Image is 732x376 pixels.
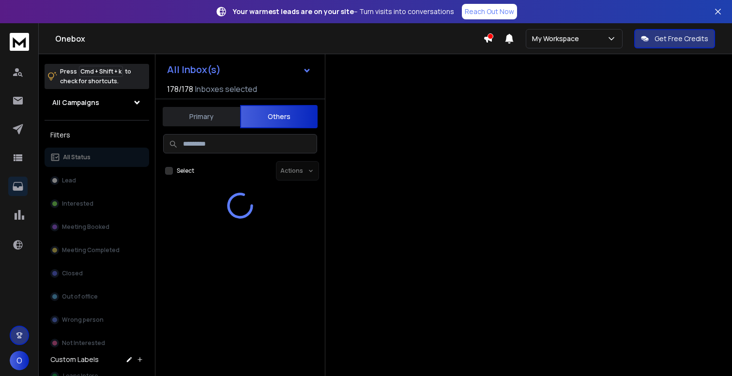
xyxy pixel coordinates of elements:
a: Reach Out Now [462,4,517,19]
h1: Onebox [55,33,483,45]
span: 178 / 178 [167,83,193,95]
p: – Turn visits into conversations [233,7,454,16]
h1: All Inbox(s) [167,65,221,75]
button: Primary [163,106,240,127]
h3: Inboxes selected [195,83,257,95]
button: O [10,351,29,370]
button: All Inbox(s) [159,60,319,79]
h3: Custom Labels [50,355,99,364]
button: All Campaigns [45,93,149,112]
label: Select [177,167,194,175]
p: Press to check for shortcuts. [60,67,131,86]
p: Get Free Credits [655,34,708,44]
span: Cmd + Shift + k [79,66,123,77]
p: Reach Out Now [465,7,514,16]
p: My Workspace [532,34,583,44]
iframe: Intercom live chat [697,343,720,366]
h3: Filters [45,128,149,142]
button: Get Free Credits [634,29,715,48]
h1: All Campaigns [52,98,99,107]
button: Others [240,105,318,128]
img: logo [10,33,29,51]
strong: Your warmest leads are on your site [233,7,354,16]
